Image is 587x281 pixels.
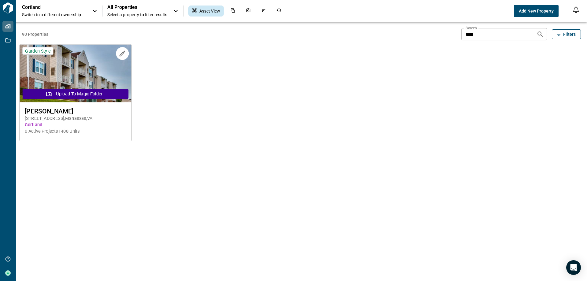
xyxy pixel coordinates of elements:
[188,6,224,17] div: Asset View
[25,48,50,54] span: Garden Style
[25,107,126,115] span: [PERSON_NAME]
[25,128,126,135] span: 0 Active Projects | 408 Units
[20,45,131,102] img: property-asset
[25,122,126,128] span: Cortland
[22,31,459,37] span: 90 Properties
[273,6,285,17] div: Job History
[107,12,167,18] span: Select a property to filter results
[552,29,581,39] button: Filters
[22,12,86,18] span: Switch to a different ownership
[466,25,477,31] label: Search
[519,8,554,14] span: Add New Property
[563,31,576,37] span: Filters
[534,28,546,40] button: Search properties
[199,8,220,14] span: Asset View
[571,5,581,15] button: Open notification feed
[242,6,254,17] div: Photos
[514,5,559,17] button: Add New Property
[227,6,239,17] div: Documents
[22,4,77,10] p: Cortland
[25,115,126,122] span: [STREET_ADDRESS] , Manassas , VA
[566,260,581,275] div: Open Intercom Messenger
[107,4,167,10] span: All Properties
[257,6,270,17] div: Issues & Info
[23,89,128,99] button: Upload to Magic Folder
